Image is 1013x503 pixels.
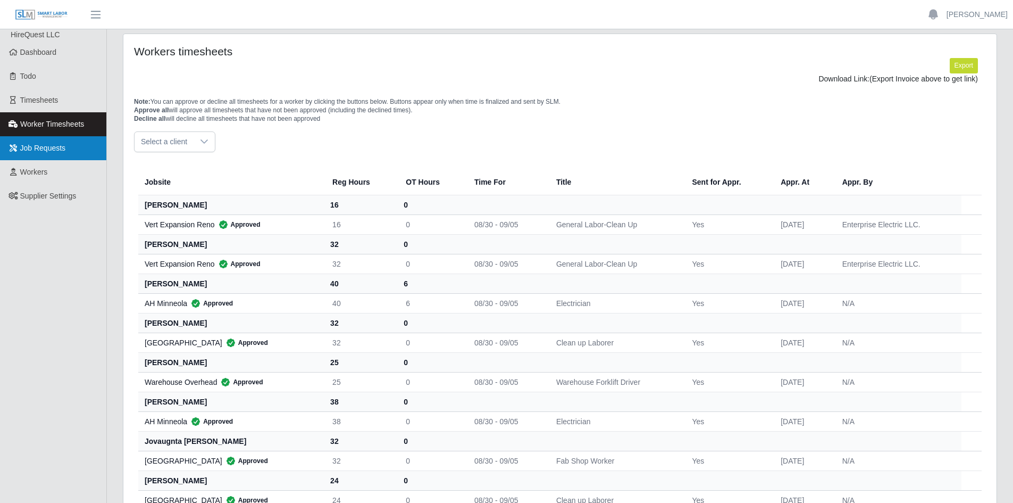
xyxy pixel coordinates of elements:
[324,471,397,490] th: 24
[135,132,194,152] span: Select a client
[138,431,324,451] th: jovaugnta [PERSON_NAME]
[397,411,466,431] td: 0
[138,352,324,372] th: [PERSON_NAME]
[138,169,324,195] th: Jobsite
[683,411,772,431] td: Yes
[397,471,466,490] th: 0
[142,73,978,85] div: Download Link:
[869,75,978,83] span: (Export Invoice above to get link)
[324,333,397,352] td: 32
[145,259,315,269] div: Vert Expansion Reno
[947,9,1008,20] a: [PERSON_NAME]
[548,169,684,195] th: Title
[324,372,397,392] td: 25
[772,411,833,431] td: [DATE]
[397,215,466,234] td: 0
[324,254,397,274] td: 32
[324,195,397,215] th: 16
[466,451,548,471] td: 08/30 - 09/05
[397,274,466,293] th: 6
[548,254,684,274] td: General Labor-Clean Up
[397,293,466,313] td: 6
[145,337,315,348] div: [GEOGRAPHIC_DATA]
[772,333,833,352] td: [DATE]
[324,274,397,293] th: 40
[772,293,833,313] td: [DATE]
[138,313,324,333] th: [PERSON_NAME]
[15,9,68,21] img: SLM Logo
[772,372,833,392] td: [DATE]
[466,215,548,234] td: 08/30 - 09/05
[466,169,548,195] th: Time For
[324,313,397,333] th: 32
[20,192,77,200] span: Supplier Settings
[324,431,397,451] th: 32
[466,254,548,274] td: 08/30 - 09/05
[548,293,684,313] td: Electrician
[834,411,962,431] td: N/A
[683,372,772,392] td: Yes
[145,298,315,309] div: AH Minneola
[324,411,397,431] td: 38
[397,372,466,392] td: 0
[134,97,986,123] p: You can approve or decline all timesheets for a worker by clicking the buttons below. Buttons app...
[548,333,684,352] td: Clean up Laborer
[134,115,165,122] span: Decline all
[397,352,466,372] th: 0
[138,392,324,411] th: [PERSON_NAME]
[772,254,833,274] td: [DATE]
[397,195,466,215] th: 0
[548,411,684,431] td: Electrician
[397,451,466,471] td: 0
[145,456,315,466] div: [GEOGRAPHIC_DATA]
[834,215,962,234] td: Enterprise Electric LLC.
[145,377,315,387] div: Warehouse Overhead
[145,416,315,427] div: AH Minneola
[397,313,466,333] th: 0
[683,451,772,471] td: Yes
[187,416,233,427] span: Approved
[187,298,233,309] span: Approved
[683,333,772,352] td: Yes
[324,293,397,313] td: 40
[548,372,684,392] td: Warehouse Forklift Driver
[397,333,466,352] td: 0
[138,274,324,293] th: [PERSON_NAME]
[950,58,978,73] button: Export
[134,98,150,105] span: Note:
[772,169,833,195] th: Appr. At
[834,254,962,274] td: Enterprise Electric LLC.
[222,456,268,466] span: Approved
[20,48,57,56] span: Dashboard
[466,333,548,352] td: 08/30 - 09/05
[834,293,962,313] td: N/A
[138,471,324,490] th: [PERSON_NAME]
[215,219,261,230] span: Approved
[324,392,397,411] th: 38
[11,30,60,39] span: HireQuest LLC
[397,169,466,195] th: OT Hours
[324,451,397,471] td: 32
[134,106,169,114] span: Approve all
[138,195,324,215] th: [PERSON_NAME]
[548,451,684,471] td: Fab Shop Worker
[20,144,66,152] span: Job Requests
[834,333,962,352] td: N/A
[324,169,397,195] th: Reg Hours
[20,120,84,128] span: Worker Timesheets
[548,215,684,234] td: General Labor-Clean Up
[138,234,324,254] th: [PERSON_NAME]
[466,411,548,431] td: 08/30 - 09/05
[20,72,36,80] span: Todo
[683,293,772,313] td: Yes
[683,169,772,195] th: Sent for Appr.
[466,293,548,313] td: 08/30 - 09/05
[324,215,397,234] td: 16
[20,96,58,104] span: Timesheets
[834,169,962,195] th: Appr. By
[834,451,962,471] td: N/A
[145,219,315,230] div: Vert Expansion Reno
[397,392,466,411] th: 0
[324,234,397,254] th: 32
[324,352,397,372] th: 25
